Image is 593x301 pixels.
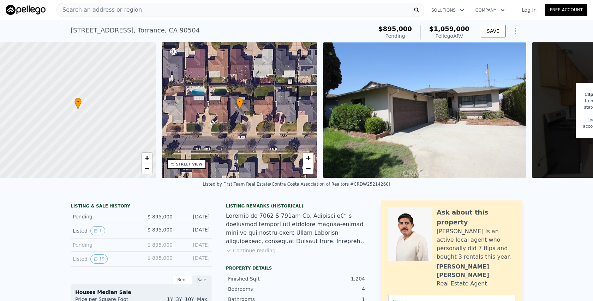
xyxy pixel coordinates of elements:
button: View historical data [90,254,108,264]
span: − [144,164,149,173]
span: + [306,153,311,162]
div: • [236,98,243,110]
span: • [236,99,243,105]
div: [PERSON_NAME] is an active local agent who personally did 7 flips and bought 3 rentals this year. [437,227,515,261]
button: Show Options [508,24,522,38]
span: $ 895,000 [148,255,173,261]
div: Houses Median Sale [75,289,207,296]
span: − [306,164,311,173]
span: • [74,99,82,105]
a: Zoom out [303,163,313,174]
span: $1,059,000 [429,25,469,32]
span: + [144,153,149,162]
a: Free Account [545,4,587,16]
div: Sale [192,275,212,284]
button: Company [470,4,510,17]
div: Real Estate Agent [437,279,487,288]
div: STREET VIEW [176,162,203,167]
div: Finished Sqft [228,275,296,282]
button: Solutions [426,4,470,17]
button: Continue reading [226,247,276,254]
div: Listed [73,254,136,264]
span: Search an address or region [57,6,142,14]
div: Bedrooms [228,285,296,293]
div: [DATE] [178,254,210,264]
div: Loremip do 7062 S 791am Co, Adipisci e€“ s doeiusmod tempori utl etdolore magnaa-enimad mini ve q... [226,212,367,246]
div: Listed by First Team Real Estate (Contra Costa Association of Realtors #CRDW25214260) [203,182,390,187]
div: Listing Remarks (Historical) [226,203,367,209]
div: Pending [378,32,412,40]
img: Sale: 169640009 Parcel: 52272752 [323,42,526,178]
a: Log In [513,6,545,13]
div: 4 [296,285,365,293]
div: Property details [226,265,367,271]
img: Pellego [6,5,46,15]
div: Rent [172,275,192,284]
span: $ 895,000 [148,227,173,233]
div: • [74,98,82,110]
div: LISTING & SALE HISTORY [71,203,212,210]
a: Zoom in [303,153,313,163]
span: $895,000 [378,25,412,32]
span: $ 895,000 [148,214,173,219]
a: Zoom out [142,163,152,174]
button: SAVE [481,25,505,37]
div: [DATE] [178,213,210,220]
div: [PERSON_NAME] [PERSON_NAME] [437,263,515,279]
div: Listed [73,226,136,235]
a: Zoom in [142,153,152,163]
div: Pending [73,213,136,220]
div: Pending [73,241,136,248]
div: Ask about this property [437,207,515,227]
div: [DATE] [178,226,210,235]
div: [DATE] [178,241,210,248]
div: [STREET_ADDRESS] , Torrance , CA 90504 [71,25,200,35]
button: View historical data [90,226,105,235]
span: $ 895,000 [148,242,173,248]
div: Pellego ARV [429,32,469,40]
div: 1,204 [296,275,365,282]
